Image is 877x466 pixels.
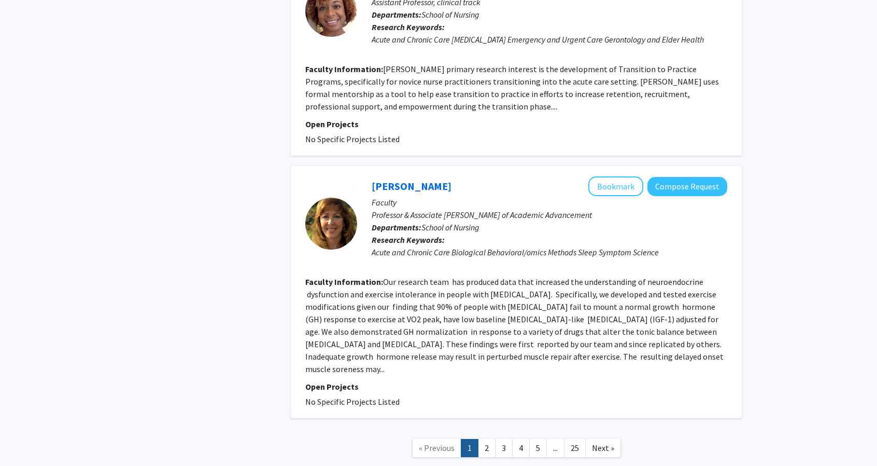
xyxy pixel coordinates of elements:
span: Next » [592,443,614,453]
a: 2 [478,439,496,457]
a: Previous Page [412,439,461,457]
span: No Specific Projects Listed [305,396,400,407]
p: Open Projects [305,118,727,130]
b: Departments: [372,9,421,20]
a: [PERSON_NAME] [372,180,451,193]
button: Compose Request to Kim Jones [647,177,727,196]
a: 5 [529,439,547,457]
b: Research Keywords: [372,22,445,32]
p: Professor & Associate [PERSON_NAME] of Academic Advancement [372,209,727,221]
b: Research Keywords: [372,235,445,245]
a: 1 [461,439,478,457]
iframe: Chat [8,419,44,458]
a: 4 [512,439,530,457]
b: Faculty Information: [305,277,383,287]
span: School of Nursing [421,222,479,232]
div: Acute and Chronic Care [MEDICAL_DATA] Emergency and Urgent Care Gerontology and Elder Health [372,33,727,46]
a: Next [585,439,621,457]
p: Open Projects [305,380,727,393]
b: Faculty Information: [305,64,383,74]
fg-read-more: [PERSON_NAME] primary research interest is the development of Transition to Practice Programs, sp... [305,64,719,112]
button: Add Kim Jones to Bookmarks [588,176,643,196]
span: ... [553,443,558,453]
div: Acute and Chronic Care Biological Behavioral/omics Methods Sleep Symptom Science [372,246,727,258]
span: School of Nursing [421,9,479,20]
span: « Previous [419,443,455,453]
p: Faculty [372,196,727,209]
b: Departments: [372,222,421,232]
span: No Specific Projects Listed [305,134,400,144]
a: 25 [564,439,586,457]
fg-read-more: Our research team has produced data that increased the understanding of neuroendocrine dysfunctio... [305,277,724,374]
a: 3 [495,439,513,457]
